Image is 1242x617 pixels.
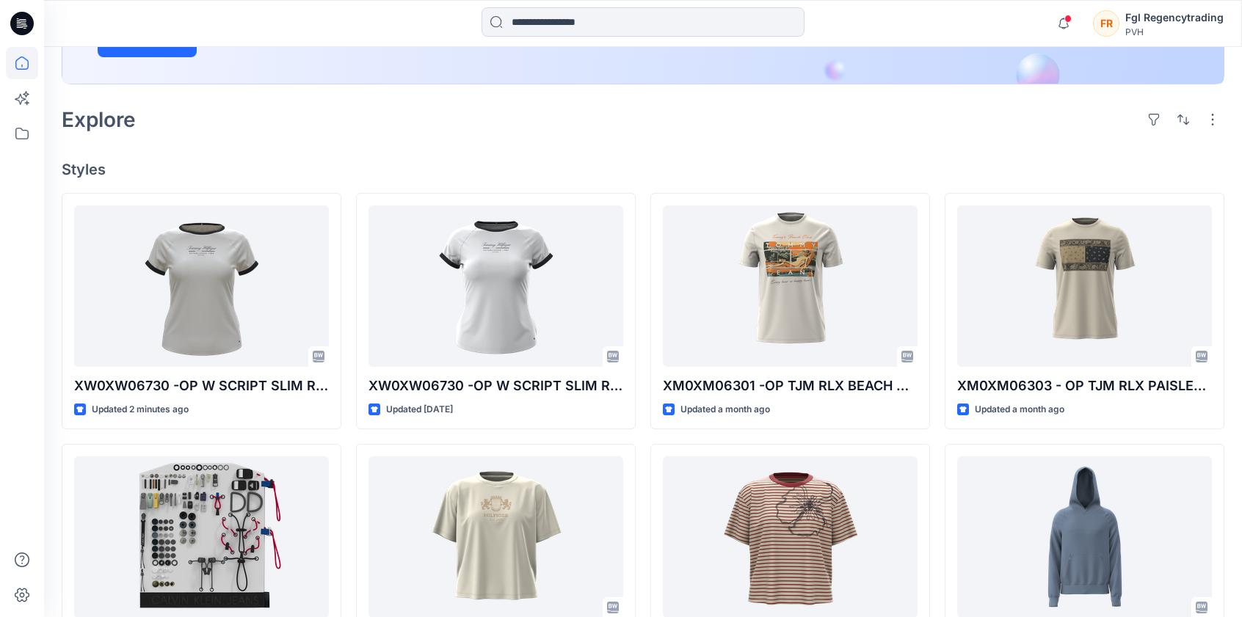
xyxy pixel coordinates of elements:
p: Updated 2 minutes ago [92,402,189,417]
a: XM0XM06303 - OP TJM RLX PAISLEY FLAG SS TEE - V01 [957,205,1212,367]
div: Fgl Regencytrading [1125,9,1224,26]
p: XW0XW06730 -OP W SCRIPT SLIM RINGER SS TEE-V01 [368,376,623,396]
a: XW0XW06730 -OP W SCRIPT SLIM RINGER SS TEE-V02 [74,205,329,367]
div: FR [1093,10,1119,37]
p: XM0XM06303 - OP TJM RLX PAISLEY FLAG SS TEE - V01 [957,376,1212,396]
a: XM0XM06301 -OP TJM RLX BEACH CLUB SS TEE-V01 [663,205,918,367]
p: Updated a month ago [680,402,770,417]
p: Updated [DATE] [386,402,453,417]
h2: Explore [62,108,136,131]
p: Updated a month ago [975,402,1064,417]
a: XW0XW06730 -OP W SCRIPT SLIM RINGER SS TEE-V01 [368,205,623,367]
p: XM0XM06301 -OP TJM RLX BEACH CLUB SS TEE-V01 [663,376,918,396]
div: PVH [1125,26,1224,37]
h4: Styles [62,161,1224,178]
p: XW0XW06730 -OP W SCRIPT SLIM RINGER SS TEE-V02 [74,376,329,396]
